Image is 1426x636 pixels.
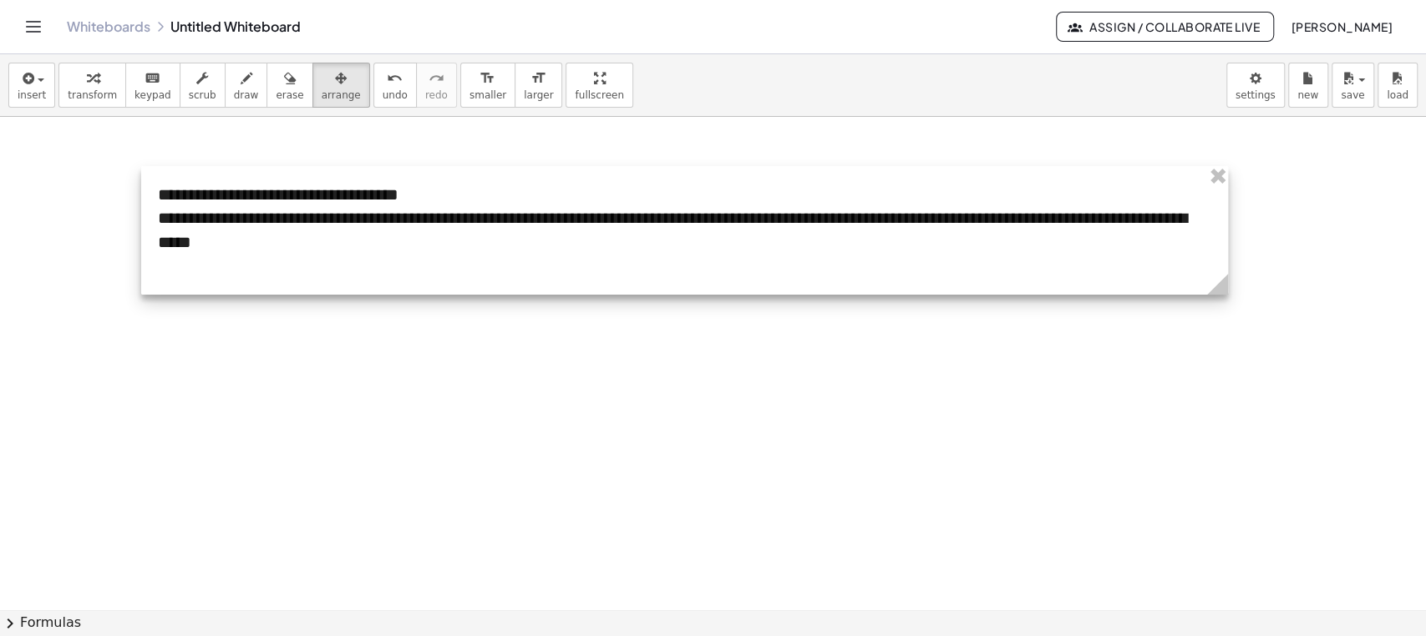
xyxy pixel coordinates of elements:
[145,68,160,88] i: keyboard
[387,68,403,88] i: undo
[480,68,495,88] i: format_size
[530,68,546,88] i: format_size
[8,63,55,108] button: insert
[322,89,361,101] span: arrange
[1070,19,1260,34] span: Assign / Collaborate Live
[125,63,180,108] button: keyboardkeypad
[276,89,303,101] span: erase
[1378,63,1418,108] button: load
[225,63,268,108] button: draw
[1332,63,1374,108] button: save
[18,89,46,101] span: insert
[234,89,259,101] span: draw
[383,89,408,101] span: undo
[460,63,515,108] button: format_sizesmaller
[58,63,126,108] button: transform
[1387,89,1408,101] span: load
[373,63,417,108] button: undoundo
[68,89,117,101] span: transform
[266,63,312,108] button: erase
[515,63,562,108] button: format_sizelarger
[524,89,553,101] span: larger
[67,18,150,35] a: Whiteboards
[134,89,171,101] span: keypad
[1297,89,1318,101] span: new
[575,89,623,101] span: fullscreen
[469,89,506,101] span: smaller
[425,89,448,101] span: redo
[20,13,47,40] button: Toggle navigation
[1288,63,1328,108] button: new
[1226,63,1285,108] button: settings
[1291,19,1393,34] span: [PERSON_NAME]
[1056,12,1274,42] button: Assign / Collaborate Live
[1277,12,1406,42] button: [PERSON_NAME]
[429,68,444,88] i: redo
[1236,89,1276,101] span: settings
[189,89,216,101] span: scrub
[416,63,457,108] button: redoredo
[1341,89,1364,101] span: save
[180,63,226,108] button: scrub
[312,63,370,108] button: arrange
[566,63,632,108] button: fullscreen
